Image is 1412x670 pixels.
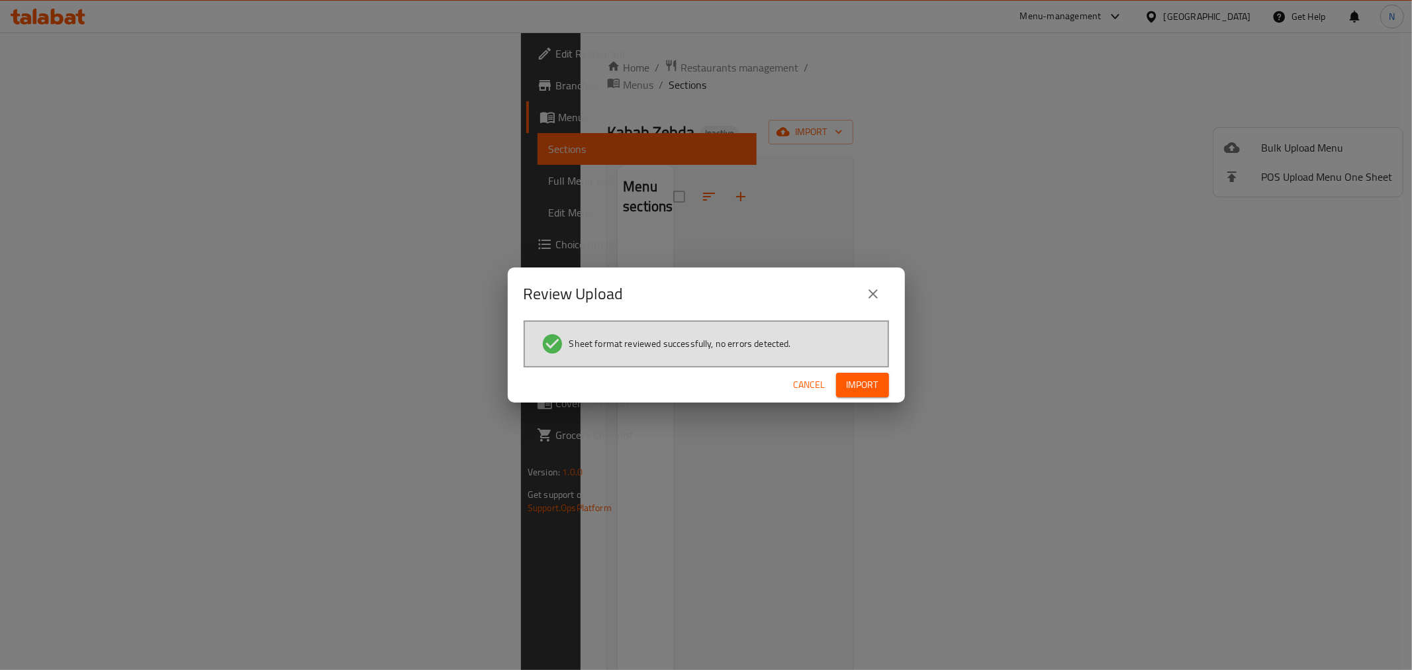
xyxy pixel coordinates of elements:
[569,337,791,350] span: Sheet format reviewed successfully, no errors detected.
[794,377,825,393] span: Cancel
[524,283,624,305] h2: Review Upload
[836,373,889,397] button: Import
[788,373,831,397] button: Cancel
[847,377,878,393] span: Import
[857,278,889,310] button: close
